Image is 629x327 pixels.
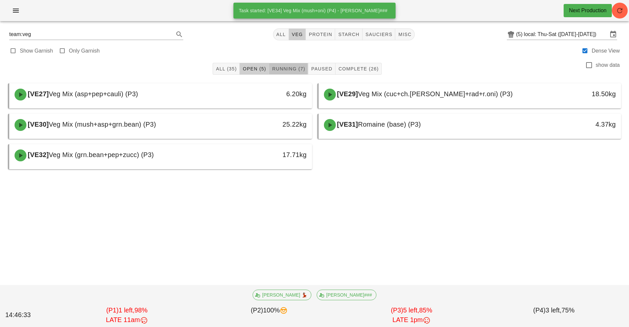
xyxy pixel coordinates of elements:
[308,63,335,75] button: Paused
[20,48,53,54] label: Show Garnish
[213,63,240,75] button: All (35)
[273,28,289,40] button: All
[549,119,616,130] div: 4.37kg
[363,28,396,40] button: sauciers
[311,66,332,71] span: Paused
[269,63,308,75] button: Running (7)
[365,32,393,37] span: sauciers
[549,89,616,99] div: 18.50kg
[516,31,524,38] div: (5)
[398,32,411,37] span: misc
[308,32,332,37] span: protein
[292,32,303,37] span: veg
[335,28,362,40] button: starch
[239,89,306,99] div: 6.20kg
[216,66,237,71] span: All (35)
[26,121,49,128] span: [VE30]
[26,90,49,98] span: [VE27]
[240,63,269,75] button: Open (5)
[336,90,358,98] span: [VE29]
[596,62,620,68] label: show data
[395,28,414,40] button: misc
[242,66,266,71] span: Open (5)
[336,121,358,128] span: [VE31]
[358,90,513,98] span: Veg Mix (cuc+ch.[PERSON_NAME]+rad+r.oni) (P3)
[338,66,379,71] span: Complete (26)
[276,32,286,37] span: All
[592,48,620,54] label: Dense View
[49,151,154,158] span: Veg Mix (grn.bean+pep+zucc) (P3)
[306,28,335,40] button: protein
[569,7,607,15] div: Next Production
[358,121,421,128] span: Romaine (base) (P3)
[49,90,138,98] span: Veg Mix (asp+pep+cauli) (P3)
[272,66,305,71] span: Running (7)
[335,63,382,75] button: Complete (26)
[69,48,100,54] label: Only Garnish
[239,119,306,130] div: 25.22kg
[289,28,306,40] button: veg
[49,121,156,128] span: Veg Mix (mush+asp+grn.bean) (P3)
[239,149,306,160] div: 17.71kg
[338,32,359,37] span: starch
[26,151,49,158] span: [VE32]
